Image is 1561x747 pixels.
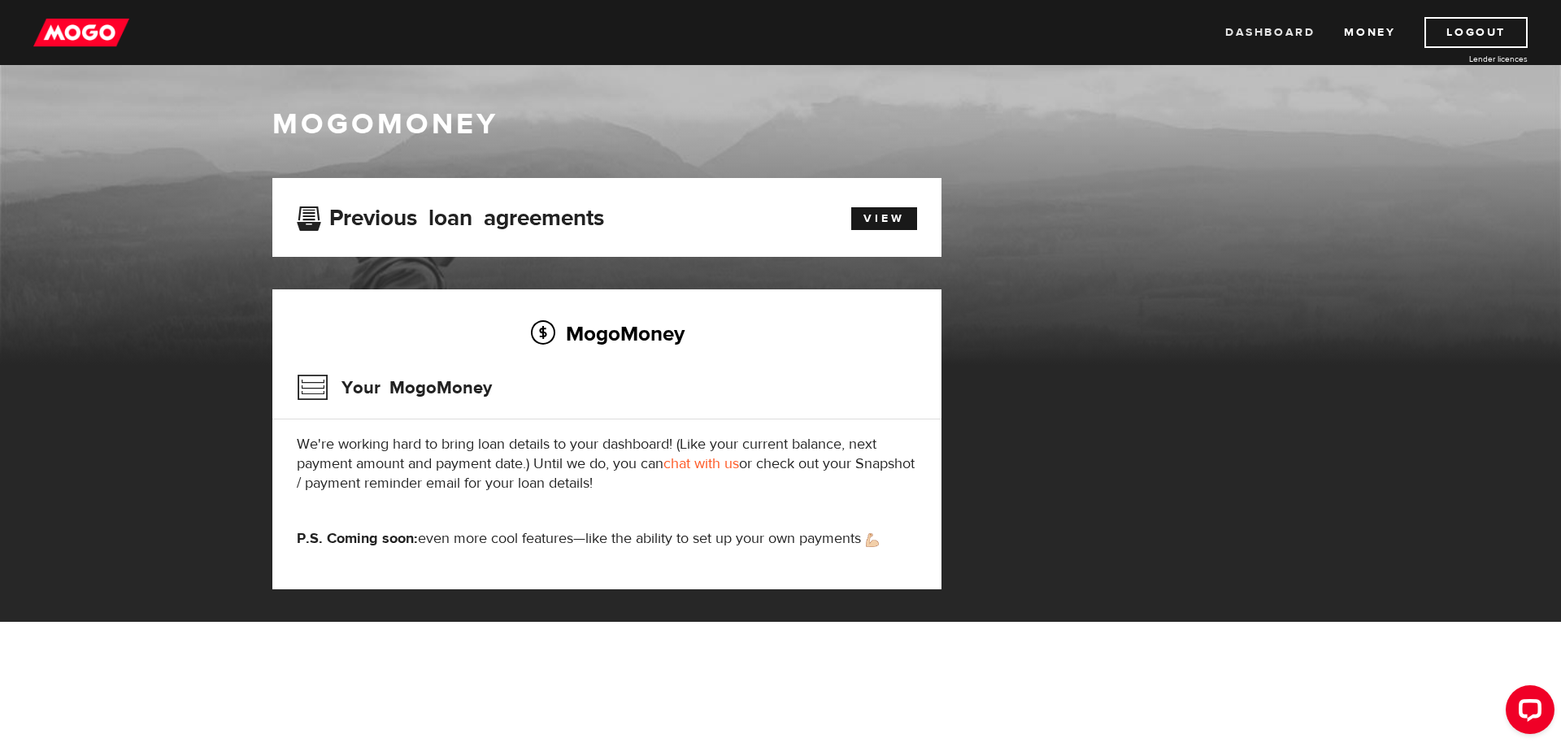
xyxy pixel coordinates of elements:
h1: MogoMoney [272,107,1289,141]
iframe: LiveChat chat widget [1493,679,1561,747]
p: even more cool features—like the ability to set up your own payments [297,529,917,549]
a: Money [1344,17,1395,48]
a: chat with us [663,454,739,473]
strong: P.S. Coming soon: [297,529,418,548]
a: Logout [1424,17,1528,48]
h3: Your MogoMoney [297,367,492,409]
img: strong arm emoji [866,533,879,547]
p: We're working hard to bring loan details to your dashboard! (Like your current balance, next paym... [297,435,917,493]
a: Lender licences [1406,53,1528,65]
a: View [851,207,917,230]
h2: MogoMoney [297,316,917,350]
a: Dashboard [1225,17,1315,48]
img: mogo_logo-11ee424be714fa7cbb0f0f49df9e16ec.png [33,17,129,48]
h3: Previous loan agreements [297,205,604,226]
